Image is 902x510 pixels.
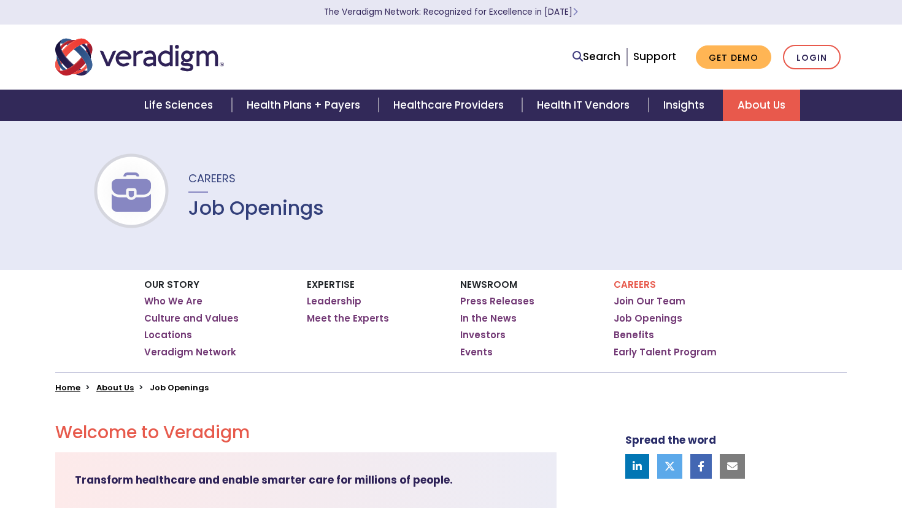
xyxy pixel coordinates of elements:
[625,433,716,447] strong: Spread the word
[144,312,239,325] a: Culture and Values
[188,171,236,186] span: Careers
[723,90,800,121] a: About Us
[55,422,557,443] h2: Welcome to Veradigm
[144,329,192,341] a: Locations
[572,48,620,65] a: Search
[96,382,134,393] a: About Us
[460,329,506,341] a: Investors
[144,295,202,307] a: Who We Are
[460,295,534,307] a: Press Releases
[614,329,654,341] a: Benefits
[379,90,522,121] a: Healthcare Providers
[460,346,493,358] a: Events
[75,473,453,487] strong: Transform healthcare and enable smarter care for millions of people.
[55,382,80,393] a: Home
[324,6,578,18] a: The Veradigm Network: Recognized for Excellence in [DATE]Learn More
[572,6,578,18] span: Learn More
[783,45,841,70] a: Login
[633,49,676,64] a: Support
[307,295,361,307] a: Leadership
[614,346,717,358] a: Early Talent Program
[460,312,517,325] a: In the News
[307,312,389,325] a: Meet the Experts
[614,312,682,325] a: Job Openings
[522,90,648,121] a: Health IT Vendors
[129,90,231,121] a: Life Sciences
[614,295,685,307] a: Join Our Team
[55,37,224,77] img: Veradigm logo
[696,45,771,69] a: Get Demo
[144,346,236,358] a: Veradigm Network
[649,90,723,121] a: Insights
[232,90,379,121] a: Health Plans + Payers
[188,196,324,220] h1: Job Openings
